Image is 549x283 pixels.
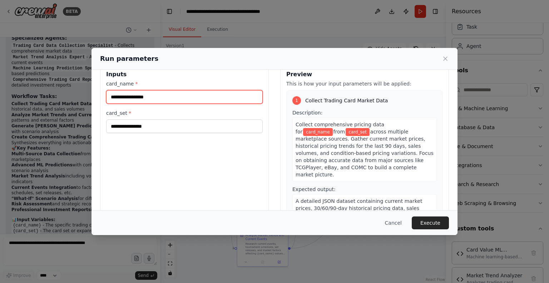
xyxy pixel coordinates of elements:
span: Variable: card_set [346,128,370,136]
button: Execute [412,216,449,229]
span: Variable: card_name [303,128,332,136]
span: Description: [292,110,322,116]
label: card_set [106,109,263,117]
span: A detailed JSON dataset containing current market prices, 30/60/90-day historical pricing data, s... [296,198,425,225]
span: Expected output: [292,186,336,192]
div: 1 [292,96,301,105]
h3: Inputs [106,70,263,79]
span: Collect Trading Card Market Data [305,97,388,104]
span: from [333,129,345,135]
span: Collect comprehensive pricing data for [296,122,384,135]
span: across multiple marketplace sources. Gather current market prices, historical pricing trends for ... [296,129,434,177]
label: card_name [106,80,263,87]
button: Cancel [379,216,407,229]
h3: Preview [286,70,443,79]
h2: Run parameters [100,54,158,64]
p: This is how your input parameters will be applied: [286,80,443,87]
